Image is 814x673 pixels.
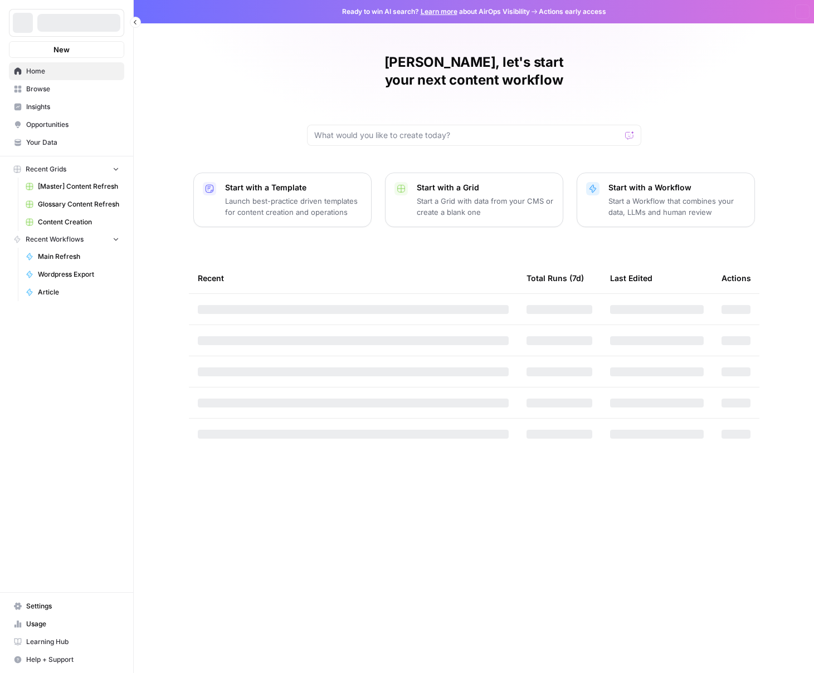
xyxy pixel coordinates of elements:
[38,199,119,209] span: Glossary Content Refresh
[26,66,119,76] span: Home
[9,80,124,98] a: Browse
[38,252,119,262] span: Main Refresh
[9,98,124,116] a: Insights
[385,173,563,227] button: Start with a GridStart a Grid with data from your CMS or create a blank one
[9,651,124,669] button: Help + Support
[26,120,119,130] span: Opportunities
[314,130,621,141] input: What would you like to create today?
[21,195,124,213] a: Glossary Content Refresh
[577,173,755,227] button: Start with a WorkflowStart a Workflow that combines your data, LLMs and human review
[26,619,119,629] span: Usage
[9,597,124,615] a: Settings
[193,173,372,227] button: Start with a TemplateLaunch best-practice driven templates for content creation and operations
[417,182,554,193] p: Start with a Grid
[38,287,119,297] span: Article
[26,137,119,148] span: Your Data
[38,217,119,227] span: Content Creation
[9,41,124,58] button: New
[9,134,124,151] a: Your Data
[225,182,362,193] p: Start with a Template
[26,84,119,94] span: Browse
[722,263,751,293] div: Actions
[26,234,84,244] span: Recent Workflows
[26,601,119,611] span: Settings
[9,116,124,134] a: Opportunities
[21,213,124,231] a: Content Creation
[38,269,119,279] span: Wordpress Export
[421,7,457,16] a: Learn more
[26,637,119,647] span: Learning Hub
[9,62,124,80] a: Home
[9,161,124,178] button: Recent Grids
[307,53,641,89] h1: [PERSON_NAME], let's start your next content workflow
[21,178,124,195] a: [Master] Content Refresh
[21,266,124,283] a: Wordpress Export
[26,655,119,665] span: Help + Support
[21,283,124,301] a: Article
[9,633,124,651] a: Learning Hub
[38,181,119,191] span: [Master] Content Refresh
[608,182,745,193] p: Start with a Workflow
[417,195,554,218] p: Start a Grid with data from your CMS or create a blank one
[527,263,584,293] div: Total Runs (7d)
[225,195,362,218] p: Launch best-practice driven templates for content creation and operations
[26,164,66,174] span: Recent Grids
[9,231,124,248] button: Recent Workflows
[9,615,124,633] a: Usage
[342,7,530,17] span: Ready to win AI search? about AirOps Visibility
[21,248,124,266] a: Main Refresh
[610,263,652,293] div: Last Edited
[198,263,509,293] div: Recent
[608,195,745,218] p: Start a Workflow that combines your data, LLMs and human review
[26,102,119,112] span: Insights
[539,7,606,17] span: Actions early access
[53,44,70,55] span: New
